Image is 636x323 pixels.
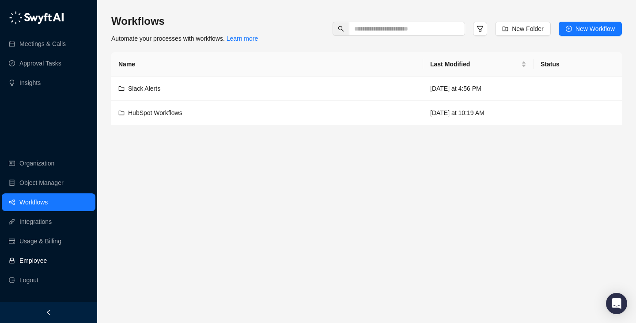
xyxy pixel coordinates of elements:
[502,26,508,32] span: folder-add
[45,309,52,315] span: left
[423,101,534,125] td: [DATE] at 10:19 AM
[19,154,54,172] a: Organization
[423,52,534,77] th: Last Modified
[495,22,551,36] button: New Folder
[9,11,64,24] img: logo-05li4sbe.png
[19,271,38,289] span: Logout
[128,109,182,116] span: HubSpot Workflows
[118,110,125,116] span: folder
[19,54,61,72] a: Approval Tasks
[606,293,627,314] div: Open Intercom Messenger
[512,24,544,34] span: New Folder
[19,232,61,250] a: Usage & Billing
[534,52,622,77] th: Status
[559,22,622,36] button: New Workflow
[111,52,423,77] th: Name
[566,26,572,32] span: plus-circle
[128,85,160,92] span: Slack Alerts
[19,213,52,231] a: Integrations
[19,174,64,192] a: Object Manager
[118,85,125,92] span: folder
[19,35,66,53] a: Meetings & Calls
[227,35,258,42] a: Learn more
[19,252,47,269] a: Employee
[423,77,534,101] td: [DATE] at 4:56 PM
[430,59,519,69] span: Last Modified
[19,193,48,211] a: Workflows
[477,25,484,32] span: filter
[111,14,258,28] h3: Workflows
[19,74,41,92] a: Insights
[9,277,15,283] span: logout
[111,35,258,42] span: Automate your processes with workflows.
[338,26,344,32] span: search
[575,24,615,34] span: New Workflow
